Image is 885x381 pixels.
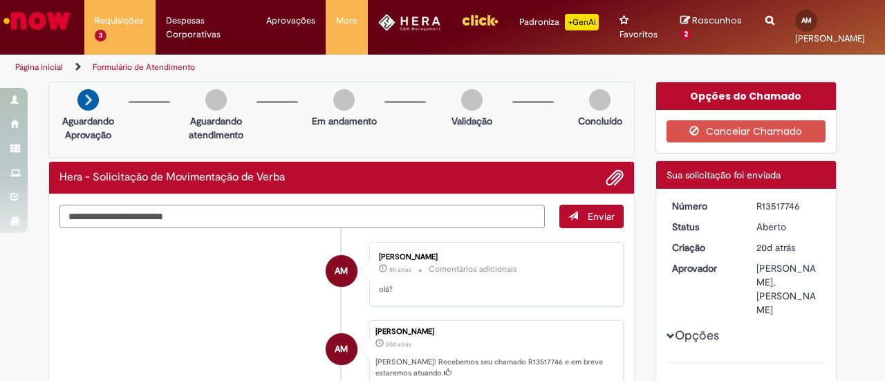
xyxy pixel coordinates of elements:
div: [PERSON_NAME], [PERSON_NAME] [756,261,821,317]
p: Aguardando atendimento [183,114,250,142]
img: img-circle-grey.png [205,89,227,111]
a: Rascunhos [680,15,745,40]
a: Formulário de Atendimento [93,62,195,73]
span: Rascunhos [692,14,742,27]
button: Adicionar anexos [606,169,624,187]
p: Em andamento [312,114,377,128]
span: AM [335,333,348,366]
p: [PERSON_NAME]! Recebemos seu chamado R13517746 e em breve estaremos atuando. [375,357,616,378]
div: Ana Clara Moraes Manso [326,255,357,287]
textarea: Digite sua mensagem aqui... [59,205,545,227]
div: [PERSON_NAME] [379,253,609,261]
span: Requisições [95,14,143,28]
button: Enviar [559,205,624,228]
img: img-circle-grey.png [461,89,483,111]
button: Cancelar Chamado [667,120,826,142]
div: Opções do Chamado [656,82,837,110]
span: [PERSON_NAME] [795,32,865,44]
span: Aprovações [266,14,315,28]
img: arrow-next.png [77,89,99,111]
small: Comentários adicionais [429,263,517,275]
ul: Trilhas de página [10,55,579,80]
dt: Número [662,199,747,213]
div: 10/09/2025 18:39:54 [756,241,821,254]
time: 10/09/2025 18:39:54 [756,241,795,254]
span: More [336,14,357,28]
a: Página inicial [15,62,63,73]
span: 20d atrás [386,340,411,349]
span: 8h atrás [389,266,411,274]
time: 10/09/2025 18:39:54 [386,340,411,349]
span: 3 [95,30,106,41]
dt: Criação [662,241,747,254]
dt: Aprovador [662,261,747,275]
p: olá? [379,284,609,295]
span: Sua solicitação foi enviada [667,169,781,181]
span: Enviar [588,210,615,223]
img: click_logo_yellow_360x200.png [461,10,499,30]
div: Padroniza [519,14,599,30]
span: AM [801,16,812,25]
dt: Status [662,220,747,234]
img: img-circle-grey.png [589,89,611,111]
div: R13517746 [756,199,821,213]
span: 2 [680,28,693,41]
span: Despesas Corporativas [166,14,245,41]
div: Ana Clara Moraes Manso [326,333,357,365]
img: img-circle-grey.png [333,89,355,111]
p: Concluído [578,114,622,128]
p: Aguardando Aprovação [55,114,122,142]
span: 20d atrás [756,241,795,254]
h2: Hera - Solicitação de Movimentação de Verba Histórico de tíquete [59,171,285,184]
span: Favoritos [619,28,658,41]
p: Validação [451,114,492,128]
div: Aberto [756,220,821,234]
img: HeraLogo.png [378,14,441,31]
time: 30/09/2025 09:04:23 [389,266,411,274]
span: AM [335,254,348,288]
div: [PERSON_NAME] [375,328,616,336]
img: ServiceNow [1,7,73,35]
p: +GenAi [565,14,599,30]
